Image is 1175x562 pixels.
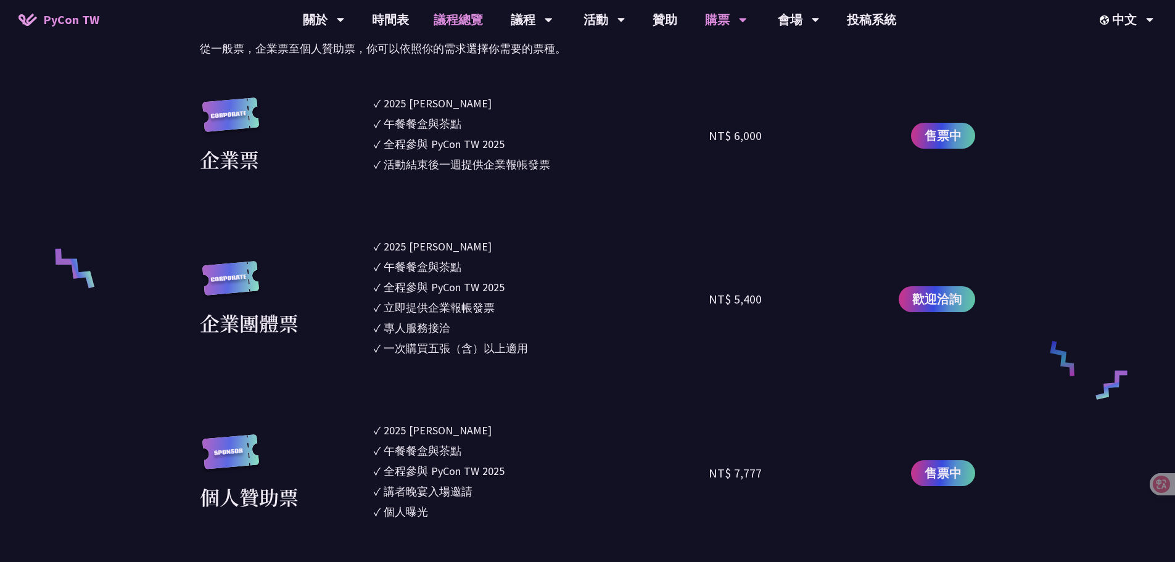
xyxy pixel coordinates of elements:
li: ✓ [374,483,709,500]
div: 2025 [PERSON_NAME] [384,95,492,112]
div: 全程參與 PyCon TW 2025 [384,279,505,295]
div: 活動結束後一週提供企業報帳發票 [384,156,550,173]
div: 講者晚宴入場邀請 [384,483,472,500]
li: ✓ [374,156,709,173]
li: ✓ [374,340,709,357]
span: 售票中 [925,126,962,145]
img: sponsor.43e6a3a.svg [200,434,262,482]
span: 歡迎洽詢 [912,290,962,308]
li: ✓ [374,442,709,459]
span: PyCon TW [43,10,99,29]
a: 歡迎洽詢 [899,286,975,312]
li: ✓ [374,299,709,316]
div: NT$ 5,400 [709,290,762,308]
div: 午餐餐盒與茶點 [384,442,461,459]
li: ✓ [374,115,709,132]
div: 2025 [PERSON_NAME] [384,238,492,255]
div: 個人贊助票 [200,482,299,511]
img: corporate.a587c14.svg [200,97,262,145]
a: 售票中 [911,123,975,149]
li: ✓ [374,422,709,439]
div: 企業票 [200,144,259,174]
div: 全程參與 PyCon TW 2025 [384,463,505,479]
div: 專人服務接洽 [384,320,450,336]
img: Home icon of PyCon TW 2025 [19,14,37,26]
div: 一次購買五張（含）以上適用 [384,340,528,357]
p: 從一般票，企業票至個人贊助票，你可以依照你的需求選擇你需要的票種。 [200,39,975,58]
div: 午餐餐盒與茶點 [384,258,461,275]
div: 立即提供企業報帳發票 [384,299,495,316]
img: Locale Icon [1100,15,1112,25]
li: ✓ [374,463,709,479]
a: 售票中 [911,460,975,486]
li: ✓ [374,320,709,336]
div: 全程參與 PyCon TW 2025 [384,136,505,152]
li: ✓ [374,503,709,520]
a: PyCon TW [6,4,112,35]
li: ✓ [374,95,709,112]
li: ✓ [374,279,709,295]
div: 2025 [PERSON_NAME] [384,422,492,439]
img: corporate.a587c14.svg [200,261,262,308]
span: 售票中 [925,464,962,482]
li: ✓ [374,238,709,255]
div: NT$ 6,000 [709,126,762,145]
div: 午餐餐盒與茶點 [384,115,461,132]
div: NT$ 7,777 [709,464,762,482]
div: 企業團體票 [200,308,299,337]
li: ✓ [374,258,709,275]
li: ✓ [374,136,709,152]
div: 個人曝光 [384,503,428,520]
